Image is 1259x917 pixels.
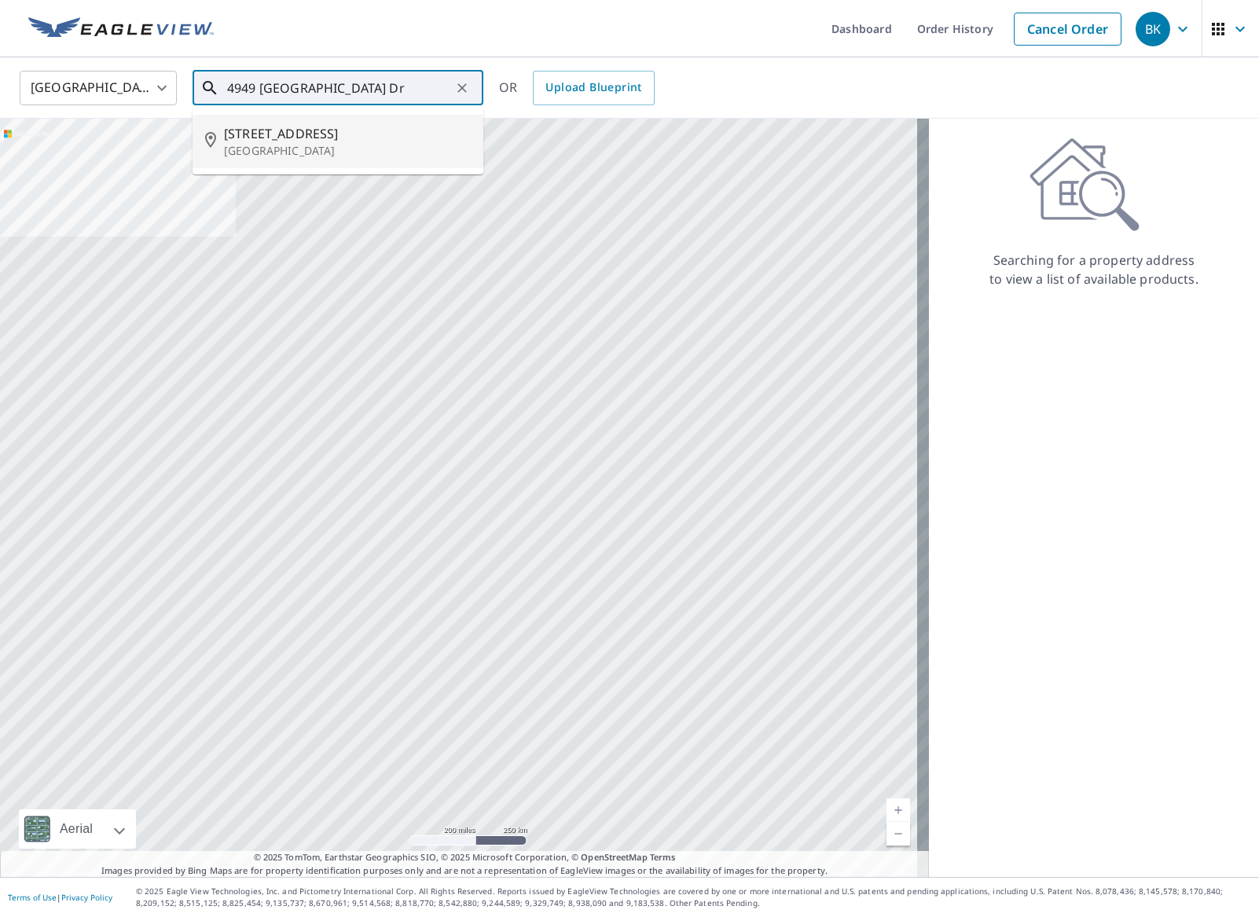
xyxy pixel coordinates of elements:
[8,892,57,903] a: Terms of Use
[224,124,471,143] span: [STREET_ADDRESS]
[581,851,647,863] a: OpenStreetMap
[650,851,676,863] a: Terms
[499,71,655,105] div: OR
[8,893,112,902] p: |
[224,143,471,159] p: [GEOGRAPHIC_DATA]
[61,892,112,903] a: Privacy Policy
[451,77,473,99] button: Clear
[227,66,451,110] input: Search by address or latitude-longitude
[886,822,910,845] a: Current Level 5, Zoom Out
[20,66,177,110] div: [GEOGRAPHIC_DATA]
[989,251,1199,288] p: Searching for a property address to view a list of available products.
[1136,12,1170,46] div: BK
[1014,13,1121,46] a: Cancel Order
[533,71,654,105] a: Upload Blueprint
[545,78,641,97] span: Upload Blueprint
[19,809,136,849] div: Aerial
[55,809,97,849] div: Aerial
[136,886,1251,909] p: © 2025 Eagle View Technologies, Inc. and Pictometry International Corp. All Rights Reserved. Repo...
[28,17,214,41] img: EV Logo
[886,798,910,822] a: Current Level 5, Zoom In
[254,851,676,864] span: © 2025 TomTom, Earthstar Geographics SIO, © 2025 Microsoft Corporation, ©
